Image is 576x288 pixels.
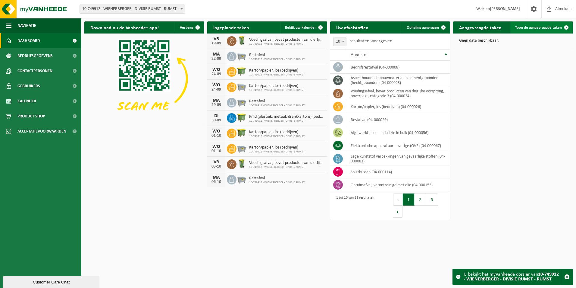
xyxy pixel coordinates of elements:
span: 10-749912 - WIENERBERGER - DIVISIE RUMST - RUMST [80,5,185,14]
div: DI [210,114,222,118]
span: Karton/papier, los (bedrijven) [249,145,305,150]
button: 1 [403,194,415,206]
button: Next [393,206,402,218]
td: bedrijfsrestafval (04-000008) [346,61,450,74]
span: Verberg [180,26,193,30]
span: Restafval [249,176,305,181]
span: 10-749912 - WIENERBERGER - DIVISIE RUMST [249,88,305,92]
div: 22-09 [210,57,222,61]
h2: Download nu de Vanheede+ app! [84,21,165,33]
button: Verberg [175,21,204,34]
span: 10-749912 - WIENERBERGER - DIVISIE RUMST [249,135,305,138]
h2: Ingeplande taken [207,21,255,33]
strong: [PERSON_NAME] [490,7,520,11]
h2: Aangevraagde taken [453,21,508,33]
td: restafval (04-000029) [346,113,450,126]
span: 10-749912 - WIENERBERGER - DIVISIE RUMST [249,165,324,169]
span: Voedingsafval, bevat producten van dierlijke oorsprong, onverpakt, categorie 3 [249,161,324,165]
span: Gebruikers [17,78,40,94]
button: 3 [426,194,438,206]
div: VR [210,160,222,165]
span: 10-749912 - WIENERBERGER - DIVISIE RUMST [249,58,305,61]
div: 03-10 [210,165,222,169]
span: 10-749912 - WIENERBERGER - DIVISIE RUMST [249,150,305,154]
div: WO [210,129,222,134]
button: Previous [393,194,403,206]
span: Restafval [249,99,305,104]
td: lege kunststof verpakkingen van gevaarlijke stoffen (04-000081) [346,152,450,165]
div: 1 tot 10 van 21 resultaten [333,193,374,218]
span: 10-749912 - WIENERBERGER - DIVISIE RUMST [249,104,305,107]
img: WB-2500-GAL-GY-01 [236,174,247,184]
span: 10-749912 - WIENERBERGER - DIVISIE RUMST [249,119,324,123]
span: Ophaling aanvragen [407,26,439,30]
span: 10 [333,37,346,46]
img: WB-1100-HPE-GN-50 [236,66,247,76]
span: Bekijk uw kalender [285,26,316,30]
span: 10-749912 - WIENERBERGER - DIVISIE RUMST [249,181,305,184]
img: WB-2500-GAL-GY-01 [236,51,247,61]
span: Restafval [249,53,305,58]
div: 01-10 [210,149,222,153]
img: Download de VHEPlus App [84,34,204,124]
div: 01-10 [210,134,222,138]
img: WB-0140-HPE-GN-50 [236,35,247,46]
h2: Uw afvalstoffen [330,21,374,33]
a: Ophaling aanvragen [402,21,449,34]
span: Contactpersonen [17,63,52,78]
img: WB-2500-GAL-GY-01 [236,82,247,92]
span: 10-749912 - WIENERBERGER - DIVISIE RUMST [249,73,305,77]
a: Toon de aangevraagde taken [510,21,572,34]
img: WB-1100-HPE-GN-50 [236,112,247,123]
span: 10-749912 - WIENERBERGER - DIVISIE RUMST - RUMST [80,5,185,13]
strong: 10-749912 - WIENERBERGER - DIVISIE RUMST - RUMST [464,272,559,282]
iframe: chat widget [3,275,101,288]
span: Toon de aangevraagde taken [515,26,562,30]
p: Geen data beschikbaar. [459,39,567,43]
span: Bedrijfsgegevens [17,48,53,63]
div: MA [210,98,222,103]
td: spuitbussen (04-000114) [346,165,450,178]
div: 24-09 [210,88,222,92]
span: Acceptatievoorwaarden [17,124,66,139]
label: resultaten weergeven [349,39,392,43]
span: Pmd (plastiek, metaal, drankkartons) (bedrijven) [249,114,324,119]
span: Dashboard [17,33,40,48]
div: WO [210,83,222,88]
span: Karton/papier, los (bedrijven) [249,84,305,88]
td: elektronische apparatuur - overige (OVE) (04-000067) [346,139,450,152]
div: WO [210,144,222,149]
span: Navigatie [17,18,36,33]
span: Voedingsafval, bevat producten van dierlijke oorsprong, onverpakt, categorie 3 [249,37,324,42]
div: VR [210,37,222,41]
span: Kalender [17,94,36,109]
td: karton/papier, los (bedrijven) (04-000026) [346,100,450,113]
span: 10 [333,37,346,46]
span: Karton/papier, los (bedrijven) [249,68,305,73]
img: WB-1100-HPE-GN-50 [236,128,247,138]
div: U bekijkt het myVanheede dossier van [464,269,561,285]
td: voedingsafval, bevat producten van dierlijke oorsprong, onverpakt, categorie 3 (04-000024) [346,87,450,100]
span: 10-749912 - WIENERBERGER - DIVISIE RUMST [249,42,324,46]
td: opruimafval, verontreinigd met olie (04-000153) [346,178,450,191]
img: WB-0140-HPE-GN-50 [236,158,247,169]
div: WO [210,67,222,72]
div: 24-09 [210,72,222,76]
td: afgewerkte olie - industrie in bulk (04-000056) [346,126,450,139]
div: 30-09 [210,118,222,123]
img: WB-2500-GAL-GY-01 [236,143,247,153]
div: 19-09 [210,41,222,46]
span: Product Shop [17,109,45,124]
div: MA [210,175,222,180]
img: WB-2500-GAL-GY-01 [236,97,247,107]
a: Bekijk uw kalender [280,21,327,34]
div: 06-10 [210,180,222,184]
span: Afvalstof [351,53,368,57]
td: asbesthoudende bouwmaterialen cementgebonden (hechtgebonden) (04-000023) [346,74,450,87]
span: Karton/papier, los (bedrijven) [249,130,305,135]
div: 29-09 [210,103,222,107]
div: MA [210,52,222,57]
button: 2 [415,194,426,206]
